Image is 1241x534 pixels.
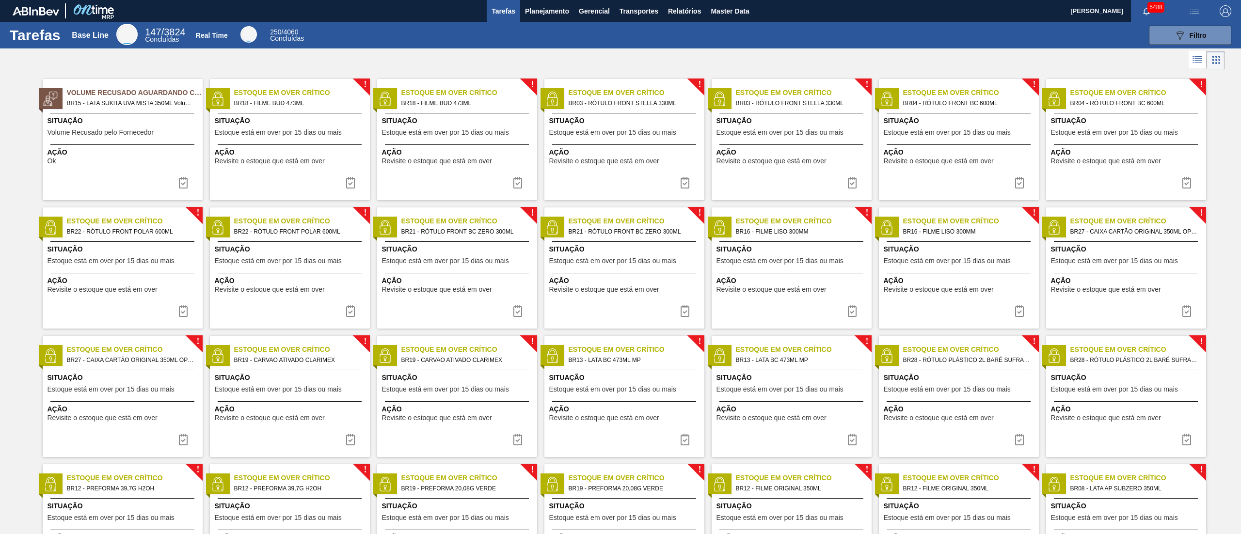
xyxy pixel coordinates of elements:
[846,177,858,188] img: icon-task complete
[879,348,894,363] img: status
[1070,473,1206,483] span: Estoque em Over Crítico
[1175,173,1198,192] div: Completar tarefa: 30342135
[569,483,697,494] span: BR19 - PREFORMA 20,08G VERDE
[1033,338,1035,345] span: !
[506,301,529,321] button: icon-task complete
[846,305,858,317] img: icon-task complete
[1008,173,1031,192] button: icon-task complete
[234,226,362,237] span: BR22 - RÓTULO FRONT POLAR 600ML
[48,276,200,286] span: Ação
[234,483,362,494] span: BR12 - PREFORMA 39,7G H2OH
[884,514,1011,521] span: Estoque está em over por 15 dias ou mais
[506,173,529,192] button: icon-task complete
[345,177,356,188] img: icon-task complete
[549,157,659,165] span: Revisite o estoque que está em over
[1070,355,1198,365] span: BR28 - RÓTULO PLÁSTICO 2L BARÉ SUFRAMA AH
[145,28,185,43] div: Base Line
[884,244,1036,254] span: Situação
[884,276,1036,286] span: Ação
[215,286,325,293] span: Revisite o estoque que está em over
[679,434,691,445] img: icon-task complete
[569,226,697,237] span: BR21 - RÓTULO FRONT BC ZERO 300ML
[378,477,392,491] img: status
[1047,348,1061,363] img: status
[210,348,225,363] img: status
[549,373,702,383] span: Situação
[382,157,492,165] span: Revisite o estoque que está em over
[401,98,529,109] span: BR18 - FILME BUD 473ML
[1033,466,1035,473] span: !
[401,216,537,226] span: Estoque em Over Crítico
[382,116,535,126] span: Situação
[569,473,704,483] span: Estoque em Over Crítico
[506,173,529,192] div: Completar tarefa: 30342133
[382,514,509,521] span: Estoque está em over por 15 dias ou mais
[569,345,704,355] span: Estoque em Over Crítico
[48,386,175,393] span: Estoque está em over por 15 dias ou mais
[1207,51,1225,69] div: Visão em Cards
[841,430,864,449] div: Completar tarefa: 30342141
[865,466,868,473] span: !
[270,28,281,36] span: 250
[345,434,356,445] img: icon-task complete
[1051,129,1178,136] span: Estoque está em over por 15 dias ou mais
[884,157,994,165] span: Revisite o estoque que está em over
[531,338,534,345] span: !
[1051,157,1161,165] span: Revisite o estoque que está em over
[716,414,827,422] span: Revisite o estoque que está em over
[1149,26,1231,45] button: Filtro
[215,157,325,165] span: Revisite o estoque que está em over
[846,434,858,445] img: icon-task complete
[339,173,362,192] button: icon-task complete
[1051,514,1178,521] span: Estoque está em over por 15 dias ou mais
[549,147,702,157] span: Ação
[196,466,199,473] span: !
[43,477,58,491] img: status
[679,177,691,188] img: icon-task complete
[506,301,529,321] div: Completar tarefa: 30342137
[364,338,366,345] span: !
[736,473,872,483] span: Estoque em Over Crítico
[1008,173,1031,192] div: Completar tarefa: 30342135
[1008,301,1031,321] button: icon-task complete
[865,338,868,345] span: !
[1047,477,1061,491] img: status
[382,276,535,286] span: Ação
[712,477,727,491] img: status
[549,276,702,286] span: Ação
[43,220,58,235] img: status
[240,26,257,43] div: Real Time
[1008,430,1031,449] button: icon-task complete
[234,98,362,109] span: BR18 - FILME BUD 473ML
[1014,434,1025,445] img: icon-task complete
[841,173,864,192] div: Completar tarefa: 30342134
[345,305,356,317] img: icon-task complete
[884,257,1011,265] span: Estoque está em over por 15 dias ou mais
[492,5,515,17] span: Tarefas
[210,92,225,106] img: status
[215,514,342,521] span: Estoque está em over por 15 dias ou mais
[48,373,200,383] span: Situação
[270,28,298,36] span: / 4060
[145,35,179,43] span: Concluídas
[1175,301,1198,321] button: icon-task complete
[67,98,195,109] span: BR15 - LATA SUKITA UVA MISTA 350ML Volume - 628797
[1070,345,1206,355] span: Estoque em Over Crítico
[531,466,534,473] span: !
[382,257,509,265] span: Estoque está em over por 15 dias ou mais
[177,177,189,188] img: icon-task-complete
[620,5,658,17] span: Transportes
[545,92,559,106] img: status
[1051,386,1178,393] span: Estoque está em over por 15 dias ou mais
[215,404,367,414] span: Ação
[903,355,1031,365] span: BR28 - RÓTULO PLÁSTICO 2L BARÉ SUFRAMA AH
[736,98,864,109] span: BR03 - RÓTULO FRONT STELLA 330ML
[569,98,697,109] span: BR03 - RÓTULO FRONT STELLA 330ML
[48,404,200,414] span: Ação
[884,116,1036,126] span: Situação
[716,147,869,157] span: Ação
[116,24,138,45] div: Base Line
[196,209,199,217] span: !
[172,173,195,192] button: icon-task-complete
[712,92,727,106] img: status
